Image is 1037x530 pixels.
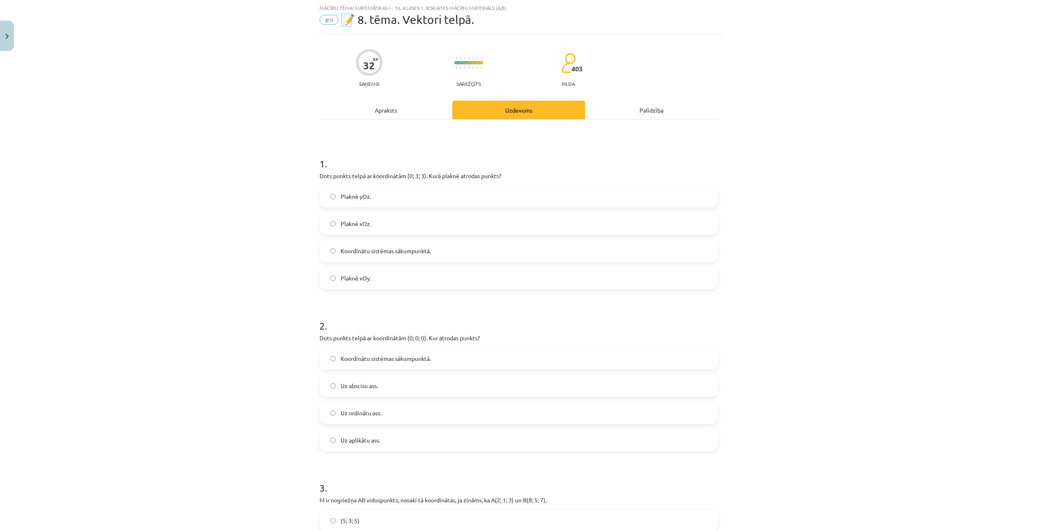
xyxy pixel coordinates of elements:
[320,496,718,504] p: M ir nogriežņa AB viduspunkts, nosaki tā koordinātas, ja zināms, ka A(2; 1; 3) un B(8; 5; 7).
[341,13,474,26] span: 📝 8. tēma. Vektori telpā.
[460,57,461,59] img: icon-short-line-57e1e144782c952c97e751825c79c345078a6d821885a25fce030b3d8c18986b.svg
[330,248,336,254] input: Koordinātu sistēmas sākumpunktā.
[341,192,371,201] span: Plaknē yOz.
[571,65,583,73] span: 403
[330,410,336,416] input: Uz ordinātu ass.
[477,66,477,68] img: icon-short-line-57e1e144782c952c97e751825c79c345078a6d821885a25fce030b3d8c18986b.svg
[320,5,718,11] div: Mācību tēma: Matemātikas i - 10. klases 1. ieskaites mācību materiāls (a,b)
[460,66,461,68] img: icon-short-line-57e1e144782c952c97e751825c79c345078a6d821885a25fce030b3d8c18986b.svg
[330,276,336,281] input: Plaknē xOy.
[477,57,477,59] img: icon-short-line-57e1e144782c952c97e751825c79c345078a6d821885a25fce030b3d8c18986b.svg
[320,15,339,25] span: #9
[341,382,378,390] span: Uz abscisu ass.
[330,383,336,389] input: Uz abscisu ass.
[330,221,336,226] input: Plaknē xOz.
[456,57,457,59] img: icon-short-line-57e1e144782c952c97e751825c79c345078a6d821885a25fce030b3d8c18986b.svg
[562,81,575,87] p: pilda
[341,274,371,283] span: Plaknē xOy.
[341,354,431,363] span: Koordinātu sistēmas sākumpunktā.
[5,34,9,39] img: icon-close-lesson-0947bae3869378f0d4975bcd49f059093ad1ed9edebbc8119c70593378902aed.svg
[341,436,380,445] span: Uz aplikātu ass.
[468,66,469,68] img: icon-short-line-57e1e144782c952c97e751825c79c345078a6d821885a25fce030b3d8c18986b.svg
[341,219,371,228] span: Plaknē xOz.
[320,101,452,119] div: Apraksts
[561,53,576,73] img: students-c634bb4e5e11cddfef0936a35e636f08e4e9abd3cc4e673bd6f9a4125e45ecb1.svg
[320,334,718,342] p: Dots punkts telpā ar koordinātām (0; 0; 0). Kur atrodas punkts?
[330,438,336,443] input: Uz aplikātu ass.
[341,409,381,417] span: Uz ordinātu ass.
[481,66,482,68] img: icon-short-line-57e1e144782c952c97e751825c79c345078a6d821885a25fce030b3d8c18986b.svg
[341,516,360,525] span: (5; 3; 5)
[468,57,469,59] img: icon-short-line-57e1e144782c952c97e751825c79c345078a6d821885a25fce030b3d8c18986b.svg
[356,81,383,87] p: Saņemsi
[464,57,465,59] img: icon-short-line-57e1e144782c952c97e751825c79c345078a6d821885a25fce030b3d8c18986b.svg
[320,306,718,331] h1: 2 .
[464,66,465,68] img: icon-short-line-57e1e144782c952c97e751825c79c345078a6d821885a25fce030b3d8c18986b.svg
[330,356,336,361] input: Koordinātu sistēmas sākumpunktā.
[320,172,718,180] p: Dots punkts telpā ar koordinātām (0; 3; 3). Kurā plaknē atrodas punkts?
[585,101,718,119] div: Palīdzība
[320,144,718,169] h1: 1 .
[456,66,457,68] img: icon-short-line-57e1e144782c952c97e751825c79c345078a6d821885a25fce030b3d8c18986b.svg
[373,57,378,61] span: XP
[330,194,336,199] input: Plaknē yOz.
[456,81,481,87] p: Sarežģīts
[452,101,585,119] div: Uzdevums
[320,468,718,493] h1: 3 .
[330,518,336,523] input: (5; 3; 5)
[363,60,375,71] div: 32
[481,57,482,59] img: icon-short-line-57e1e144782c952c97e751825c79c345078a6d821885a25fce030b3d8c18986b.svg
[341,247,431,255] span: Koordinātu sistēmas sākumpunktā.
